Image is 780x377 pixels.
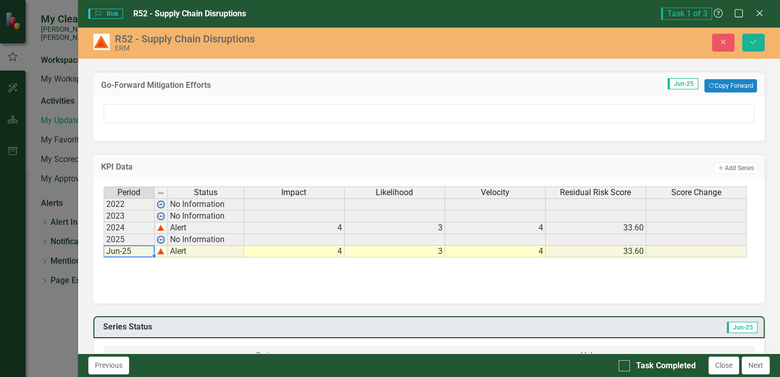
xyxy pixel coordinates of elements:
td: 4 [445,222,546,234]
img: 2Q== [157,247,165,255]
td: 4 [244,222,345,234]
button: Add Series [714,162,757,174]
span: R52 - Supply Chain Disruptions [133,9,246,18]
div: Task Completed [636,360,696,372]
span: Risk [88,9,123,19]
td: No Information [168,210,244,222]
div: ERM [115,44,467,52]
td: No Information [168,234,244,246]
td: Alert [168,222,244,234]
h3: Series Status [103,322,501,332]
span: Jun-25 [668,78,698,89]
span: Task 1 of 3 [661,8,712,20]
span: Velocity [481,188,509,197]
td: Jun-25 [104,246,155,257]
th: Value [429,347,753,365]
img: 2Q== [157,224,165,232]
img: Alert [93,34,110,50]
td: 33.60 [546,246,646,257]
img: wPkqUstsMhMTgAAAABJRU5ErkJggg== [157,235,165,244]
td: 33.60 [546,222,646,234]
td: 2022 [104,198,155,210]
td: Alert [168,246,244,257]
td: 4 [445,246,546,257]
button: Copy Forward [704,79,757,92]
td: 2024 [104,222,155,234]
img: wPkqUstsMhMTgAAAABJRU5ErkJggg== [157,212,165,220]
td: No Information [168,198,244,210]
h3: KPI Data [101,162,379,172]
span: Likelihood [376,188,413,197]
button: Previous [88,357,129,374]
td: 3 [345,246,445,257]
td: 2023 [104,210,155,222]
button: Next [742,357,770,374]
img: wPkqUstsMhMTgAAAABJRU5ErkJggg== [157,200,165,208]
img: 8DAGhfEEPCf229AAAAAElFTkSuQmCC [157,189,165,197]
span: Residual Risk Score [560,188,631,197]
td: 4 [244,246,345,257]
span: Jun-25 [727,322,758,333]
td: 3 [345,222,445,234]
span: Impact [281,188,306,197]
td: 2025 [104,234,155,246]
h3: Go-Forward Mitigation Efforts [101,81,462,90]
span: Score Change [671,188,721,197]
div: R52 - Supply Chain Disruptions [115,33,467,44]
span: Status [194,188,217,197]
span: Period [117,188,140,197]
button: Close [709,357,739,374]
th: Series [104,347,429,365]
